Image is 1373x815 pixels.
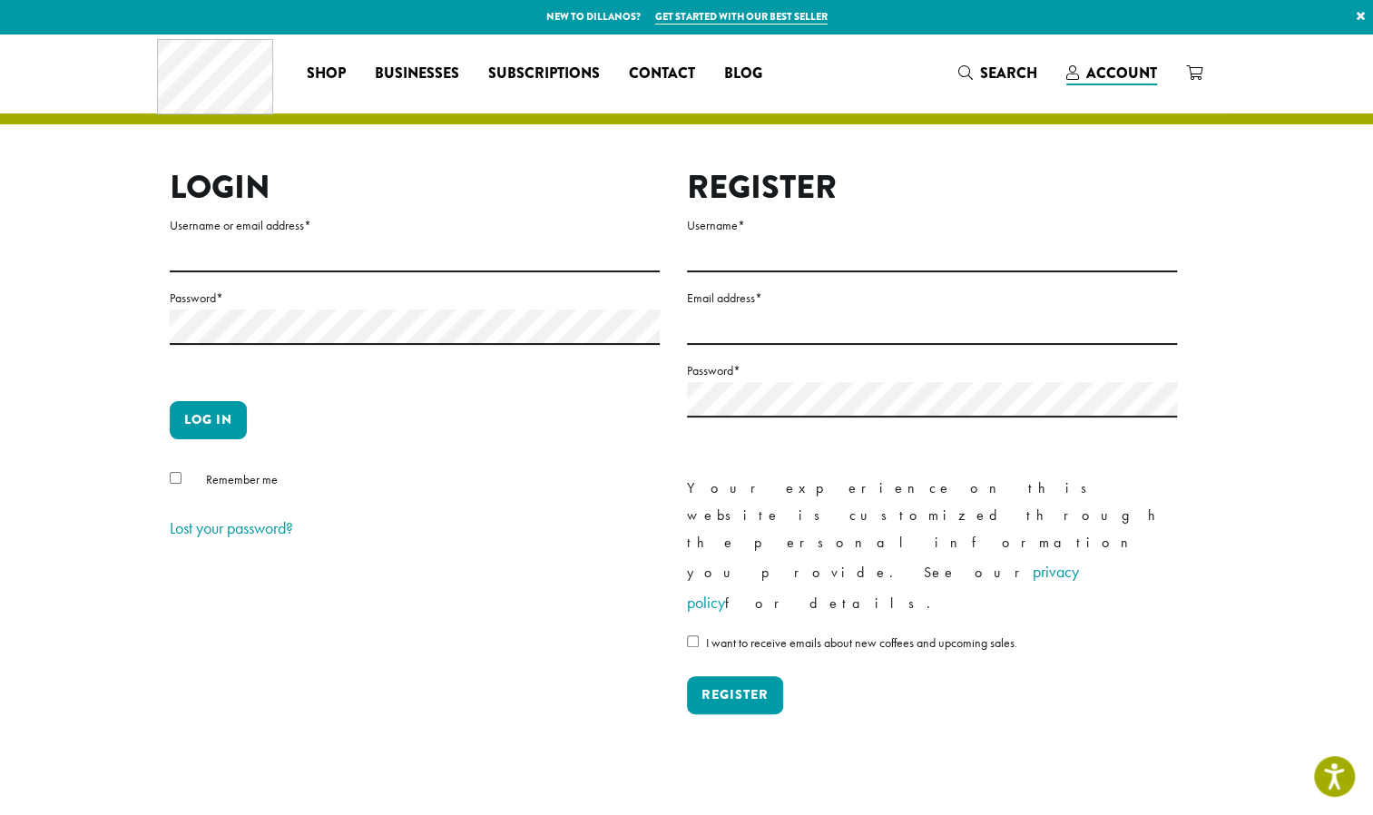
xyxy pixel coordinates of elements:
span: Contact [629,63,695,85]
span: I want to receive emails about new coffees and upcoming sales. [706,634,1017,651]
label: Username [687,214,1177,237]
input: I want to receive emails about new coffees and upcoming sales. [687,635,699,647]
span: Blog [724,63,762,85]
a: Lost your password? [170,517,293,538]
span: Search [980,63,1037,83]
a: Shop [292,59,360,88]
label: Username or email address [170,214,660,237]
span: Shop [307,63,346,85]
label: Password [687,359,1177,382]
span: Subscriptions [488,63,600,85]
span: Businesses [375,63,459,85]
span: Account [1086,63,1157,83]
a: Search [944,58,1052,88]
p: Your experience on this website is customized through the personal information you provide. See o... [687,475,1177,618]
button: Log in [170,401,247,439]
h2: Register [687,168,1177,207]
a: privacy policy [687,561,1079,613]
label: Password [170,287,660,309]
span: Remember me [206,471,278,487]
h2: Login [170,168,660,207]
a: Get started with our best seller [655,9,828,25]
label: Email address [687,287,1177,309]
button: Register [687,676,783,714]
